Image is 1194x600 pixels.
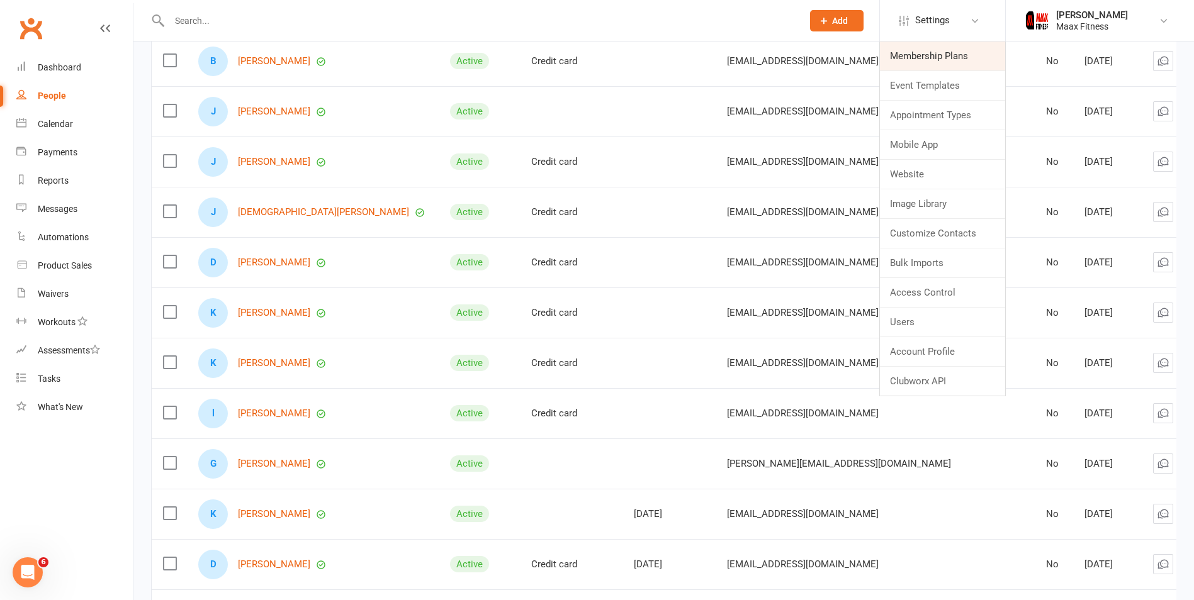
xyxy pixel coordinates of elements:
a: Calendar [16,110,133,138]
div: No [1046,358,1062,369]
div: [DATE] [1084,408,1130,419]
div: Active [450,556,489,572]
div: Tasks [38,374,60,384]
div: Active [450,53,489,69]
a: [PERSON_NAME] [238,358,310,369]
div: [DATE] [1084,106,1130,117]
div: No [1046,106,1062,117]
div: Active [450,254,489,270]
div: Credit card [531,157,611,167]
div: Workouts [38,317,76,327]
div: luckas [198,399,228,428]
a: Appointment Types [880,101,1005,130]
div: Credit card [531,308,611,318]
a: Messages [16,195,133,223]
div: Garrett [198,449,228,479]
a: Clubworx [15,13,47,44]
a: Access Control [880,278,1005,307]
button: Add [810,10,864,31]
div: No [1046,207,1062,218]
div: Juana [198,147,228,177]
span: [EMAIL_ADDRESS][DOMAIN_NAME] [727,250,879,274]
div: Kevin [198,348,228,378]
div: No [1046,157,1062,167]
a: Image Library [880,189,1005,218]
div: [DATE] [634,559,704,570]
div: Active [450,304,489,321]
div: Active [450,204,489,220]
div: No [1046,257,1062,268]
div: [DATE] [1084,358,1130,369]
a: [PERSON_NAME] [238,458,310,469]
a: Payments [16,138,133,167]
div: [DATE] [634,509,704,519]
div: People [38,91,66,101]
div: Kelly [198,298,228,328]
a: Tasks [16,365,133,393]
a: Account Profile [880,337,1005,366]
a: Mobile App [880,130,1005,159]
span: [PERSON_NAME][EMAIL_ADDRESS][DOMAIN_NAME] [727,452,951,475]
div: Active [450,405,489,421]
a: Workouts [16,308,133,336]
div: [PERSON_NAME] [1056,9,1128,21]
div: Credit card [531,56,611,67]
div: Brandon [198,47,228,76]
div: [DATE] [1084,308,1130,318]
span: [EMAIL_ADDRESS][DOMAIN_NAME] [727,502,879,526]
div: Danielle [198,248,228,277]
div: Active [450,355,489,371]
span: [EMAIL_ADDRESS][DOMAIN_NAME] [727,49,879,73]
div: No [1046,559,1062,570]
span: [EMAIL_ADDRESS][DOMAIN_NAME] [727,552,879,576]
div: Reports [38,175,69,186]
a: Website [880,160,1005,189]
span: Settings [915,6,950,35]
a: [PERSON_NAME] [238,509,310,519]
div: Juan [198,97,228,126]
span: [EMAIL_ADDRESS][DOMAIN_NAME] [727,150,879,174]
div: Payments [38,147,77,157]
div: No [1046,56,1062,67]
div: Active [450,455,489,472]
div: Product Sales [38,260,92,270]
a: Event Templates [880,71,1005,100]
a: [PERSON_NAME] [238,408,310,419]
div: Assessments [38,345,100,355]
div: No [1046,308,1062,318]
a: Waivers [16,280,133,308]
a: [DEMOGRAPHIC_DATA][PERSON_NAME] [238,207,409,218]
div: [DATE] [1084,207,1130,218]
div: Credit card [531,408,611,419]
div: What's New [38,402,83,412]
a: What's New [16,393,133,421]
img: thumb_image1759205071.png [1025,8,1050,33]
div: Credit card [531,559,611,570]
div: Calendar [38,119,73,129]
span: [EMAIL_ADDRESS][DOMAIN_NAME] [727,200,879,224]
a: Bulk Imports [880,248,1005,277]
div: David [198,550,228,579]
div: [DATE] [1084,458,1130,469]
div: Jesus [198,197,228,227]
span: [EMAIL_ADDRESS][DOMAIN_NAME] [727,99,879,123]
a: People [16,82,133,110]
a: Assessments [16,336,133,365]
a: Clubworx API [880,367,1005,396]
div: Dashboard [38,62,81,72]
div: No [1046,408,1062,419]
a: Dashboard [16,53,133,82]
input: Search... [166,12,794,30]
div: Active [450,153,489,170]
a: [PERSON_NAME] [238,106,310,117]
a: Membership Plans [880,42,1005,70]
a: [PERSON_NAME] [238,308,310,318]
div: Maax Fitness [1056,21,1128,32]
a: [PERSON_NAME] [238,157,310,167]
div: No [1046,509,1062,519]
span: [EMAIL_ADDRESS][DOMAIN_NAME] [727,351,879,375]
div: Messages [38,204,77,214]
span: [EMAIL_ADDRESS][DOMAIN_NAME] [727,401,879,425]
div: [DATE] [1084,56,1130,67]
a: Customize Contacts [880,219,1005,248]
